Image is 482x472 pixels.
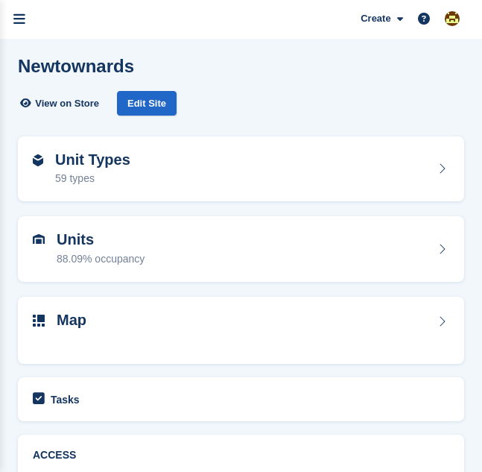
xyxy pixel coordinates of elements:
[55,171,130,186] div: 59 types
[35,96,99,111] span: View on Store
[57,231,145,248] h2: Units
[33,450,449,462] h2: ACCESS
[57,312,86,329] h2: Map
[117,91,177,116] div: Edit Site
[55,151,130,169] h2: Unit Types
[51,393,80,406] h2: Tasks
[57,251,145,267] div: 88.09% occupancy
[18,56,134,76] h2: Newtownards
[18,136,464,202] a: Unit Types 59 types
[445,11,460,26] img: Mark McFerran
[18,216,464,282] a: Units 88.09% occupancy
[18,297,464,365] a: Map
[33,154,43,166] img: unit-type-icn-2b2737a686de81e16bb02015468b77c625bbabd49415b5ef34ead5e3b44a266d.svg
[117,91,177,122] a: Edit Site
[18,91,105,116] a: View on Store
[361,11,390,26] span: Create
[33,315,45,327] img: map-icn-33ee37083ee616e46c38cad1a60f524a97daa1e2b2c8c0bc3eb3415660979fc1.svg
[33,234,45,245] img: unit-icn-7be61d7bf1b0ce9d3e12c5938cc71ed9869f7b940bace4675aadf7bd6d80202e.svg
